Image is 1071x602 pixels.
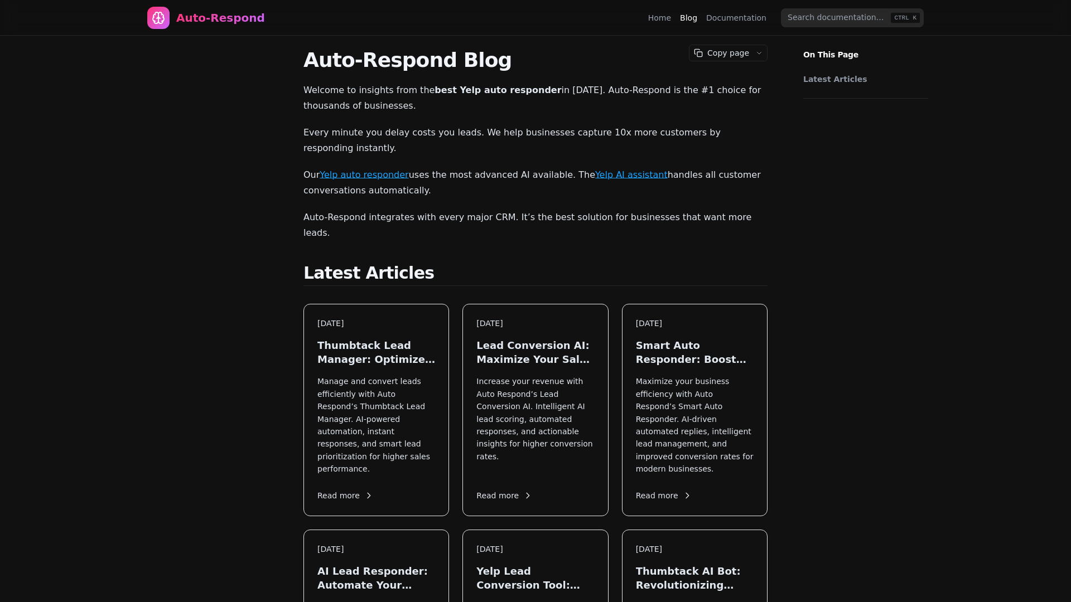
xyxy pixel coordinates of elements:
[303,125,768,156] p: Every minute you delay costs you leads. We help businesses capture 10x more customers by respondi...
[794,36,937,60] p: On This Page
[317,543,435,555] div: [DATE]
[680,12,697,23] a: Blog
[622,304,768,516] a: [DATE]Smart Auto Responder: Boost Your Lead Engagement in [DATE]Maximize your business efficiency...
[303,82,768,114] p: Welcome to insights from the in [DATE]. Auto-Respond is the #1 choice for thousands of businesses.
[317,375,435,475] p: Manage and convert leads efficiently with Auto Respond’s Thumbtack Lead Manager. AI-powered autom...
[706,12,766,23] a: Documentation
[476,375,594,475] p: Increase your revenue with Auto Respond’s Lead Conversion AI. Intelligent AI lead scoring, automa...
[476,490,532,502] span: Read more
[648,12,671,23] a: Home
[303,210,768,241] p: Auto-Respond integrates with every major CRM. It’s the best solution for businesses that want mor...
[636,564,754,592] h3: Thumbtack AI Bot: Revolutionizing Lead Generation
[317,318,435,329] div: [DATE]
[435,85,561,95] strong: best Yelp auto responder
[462,304,608,516] a: [DATE]Lead Conversion AI: Maximize Your Sales in [DATE]Increase your revenue with Auto Respond’s ...
[317,490,373,502] span: Read more
[803,74,923,85] a: Latest Articles
[476,564,594,592] h3: Yelp Lead Conversion Tool: Maximize Local Leads in [DATE]
[636,318,754,329] div: [DATE]
[636,338,754,366] h3: Smart Auto Responder: Boost Your Lead Engagement in [DATE]
[476,318,594,329] div: [DATE]
[636,375,754,475] p: Maximize your business efficiency with Auto Respond’s Smart Auto Responder. AI-driven automated r...
[636,490,692,502] span: Read more
[303,49,768,71] h1: Auto-Respond Blog
[689,45,751,61] button: Copy page
[303,263,768,286] h2: Latest Articles
[317,564,435,592] h3: AI Lead Responder: Automate Your Sales in [DATE]
[781,8,924,27] input: Search documentation…
[303,304,449,516] a: [DATE]Thumbtack Lead Manager: Optimize Your Leads in [DATE]Manage and convert leads efficiently w...
[147,7,265,29] a: Home page
[317,338,435,366] h3: Thumbtack Lead Manager: Optimize Your Leads in [DATE]
[320,169,408,180] a: Yelp auto responder
[476,543,594,555] div: [DATE]
[303,167,768,198] p: Our uses the most advanced AI available. The handles all customer conversations automatically.
[636,543,754,555] div: [DATE]
[595,169,668,180] a: Yelp AI assistant
[476,338,594,366] h3: Lead Conversion AI: Maximize Your Sales in [DATE]
[176,10,265,26] div: Auto-Respond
